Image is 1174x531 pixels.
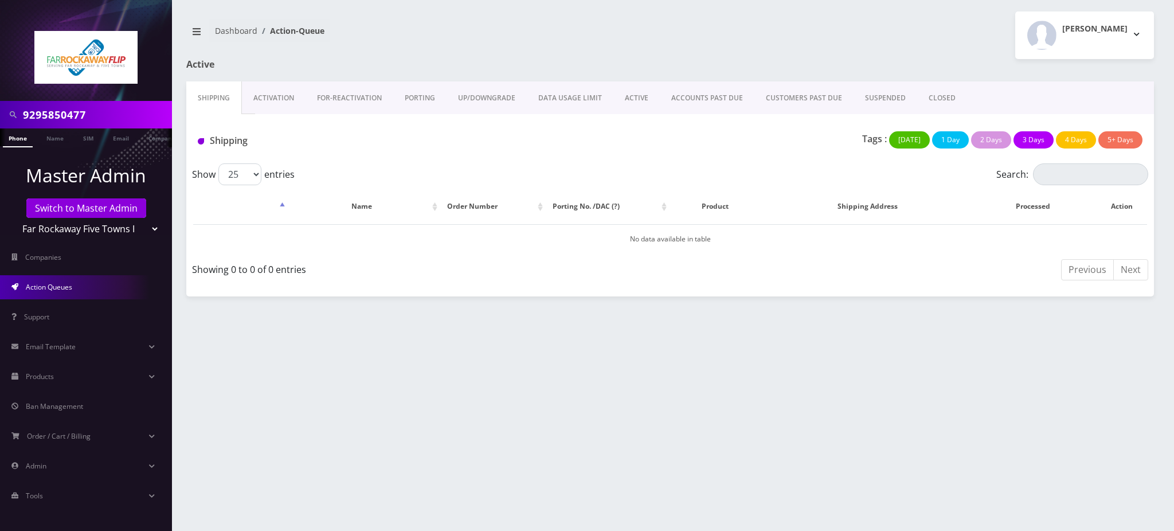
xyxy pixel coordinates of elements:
p: Tags : [862,132,887,146]
th: Product [671,190,759,223]
span: Ban Management [26,401,83,411]
img: Shipping [198,138,204,145]
a: DATA USAGE LIMIT [527,81,613,115]
a: ACCOUNTS PAST DUE [660,81,754,115]
a: Shipping [186,81,242,115]
a: UP/DOWNGRADE [447,81,527,115]
nav: breadcrumb [186,19,662,52]
a: Dashboard [215,25,257,36]
li: Action-Queue [257,25,324,37]
span: Email Template [26,342,76,352]
a: ACTIVE [613,81,660,115]
button: 2 Days [971,131,1011,149]
button: 4 Days [1056,131,1096,149]
button: 3 Days [1013,131,1054,149]
th: Action [1096,190,1147,223]
th: Shipping Address [760,190,975,223]
span: Action Queues [26,282,72,292]
button: 5+ Days [1098,131,1142,149]
a: Previous [1061,259,1114,280]
input: Search in Company [23,104,169,126]
div: Showing 0 to 0 of 0 entries [192,258,662,276]
a: Phone [3,128,33,147]
label: Search: [996,163,1148,185]
th: Name: activate to sort column ascending [289,190,440,223]
label: Show entries [192,163,295,185]
span: Admin [26,461,46,471]
th: Porting No. /DAC (?): activate to sort column ascending [547,190,670,223]
a: FOR-REActivation [306,81,393,115]
span: Companies [25,252,61,262]
a: CUSTOMERS PAST DUE [754,81,854,115]
span: Support [24,312,49,322]
span: Products [26,372,54,381]
th: : activate to sort column descending [193,190,288,223]
a: Activation [242,81,306,115]
a: Switch to Master Admin [26,198,146,218]
a: Email [107,128,135,146]
a: Next [1113,259,1148,280]
td: No data available in table [193,224,1147,253]
span: Tools [26,491,43,501]
img: Far Rockaway Five Towns Flip [34,31,138,84]
a: SIM [77,128,99,146]
button: [PERSON_NAME] [1015,11,1154,59]
input: Search: [1033,163,1148,185]
button: [DATE] [889,131,930,149]
th: Processed: activate to sort column ascending [976,190,1095,223]
h2: [PERSON_NAME] [1062,24,1128,34]
a: Company [143,128,181,146]
button: 1 Day [932,131,969,149]
h1: Active [186,59,498,70]
a: PORTING [393,81,447,115]
a: SUSPENDED [854,81,917,115]
a: Name [41,128,69,146]
h1: Shipping [198,135,501,146]
select: Showentries [218,163,261,185]
th: Order Number: activate to sort column ascending [441,190,546,223]
a: CLOSED [917,81,967,115]
span: Order / Cart / Billing [27,431,91,441]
